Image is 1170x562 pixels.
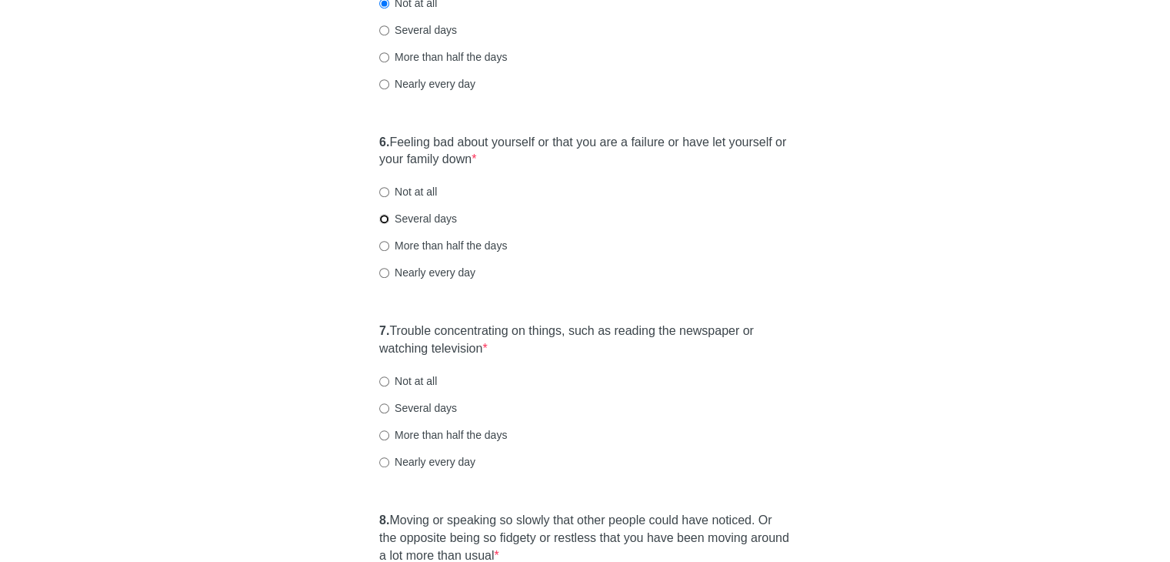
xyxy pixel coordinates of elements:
label: More than half the days [379,238,507,253]
input: Not at all [379,187,389,197]
label: Feeling bad about yourself or that you are a failure or have let yourself or your family down [379,134,791,169]
label: Several days [379,22,457,38]
label: Nearly every day [379,76,475,92]
input: Nearly every day [379,457,389,467]
input: Nearly every day [379,268,389,278]
label: More than half the days [379,427,507,443]
input: Not at all [379,376,389,386]
input: More than half the days [379,430,389,440]
input: More than half the days [379,241,389,251]
label: More than half the days [379,49,507,65]
label: Not at all [379,373,437,389]
label: Several days [379,400,457,416]
label: Not at all [379,184,437,199]
label: Trouble concentrating on things, such as reading the newspaper or watching television [379,323,791,358]
label: Nearly every day [379,265,475,280]
label: Several days [379,211,457,226]
input: More than half the days [379,52,389,62]
input: Several days [379,403,389,413]
strong: 8. [379,513,389,527]
strong: 7. [379,324,389,337]
input: Nearly every day [379,79,389,89]
strong: 6. [379,135,389,149]
label: Nearly every day [379,454,475,470]
input: Several days [379,25,389,35]
input: Several days [379,214,389,224]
